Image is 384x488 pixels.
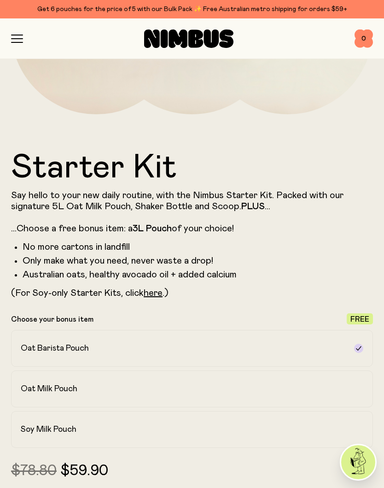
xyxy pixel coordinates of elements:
[241,202,265,211] strong: PLUS
[11,4,373,15] div: Get 6 pouches for the price of 5 with our Bulk Pack ✨ Free Australian metro shipping for orders $59+
[355,29,373,48] button: 0
[133,224,144,233] strong: 3L
[11,464,57,478] span: $78.80
[341,445,375,479] img: agent
[11,190,373,234] p: Say hello to your new daily routine, with the Nimbus Starter Kit. Packed with our signature 5L Oa...
[23,241,373,253] li: No more cartons in landfill
[350,316,369,323] span: Free
[21,383,77,394] h2: Oat Milk Pouch
[21,424,76,435] h2: Soy Milk Pouch
[11,315,93,324] p: Choose your bonus item
[21,343,89,354] h2: Oat Barista Pouch
[23,255,373,266] li: Only make what you need, never waste a drop!
[11,288,373,299] p: (For Soy-only Starter Kits, click .)
[146,224,172,233] strong: Pouch
[23,269,373,280] li: Australian oats, healthy avocado oil + added calcium
[144,288,163,298] a: here
[11,151,373,184] h1: Starter Kit
[60,464,108,478] span: $59.90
